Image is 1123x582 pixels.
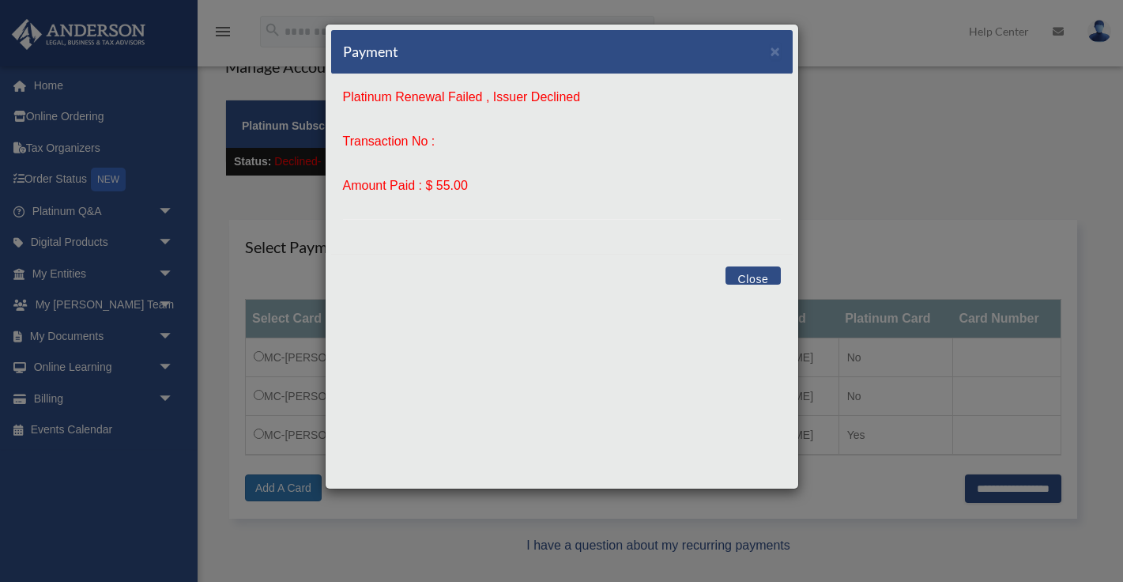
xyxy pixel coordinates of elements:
[725,266,780,285] button: Close
[343,130,781,153] p: Transaction No :
[343,86,781,108] p: Platinum Renewal Failed , Issuer Declined
[771,42,781,60] span: ×
[343,42,398,62] h5: Payment
[343,175,781,197] p: Amount Paid : $ 55.00
[771,43,781,59] button: Close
